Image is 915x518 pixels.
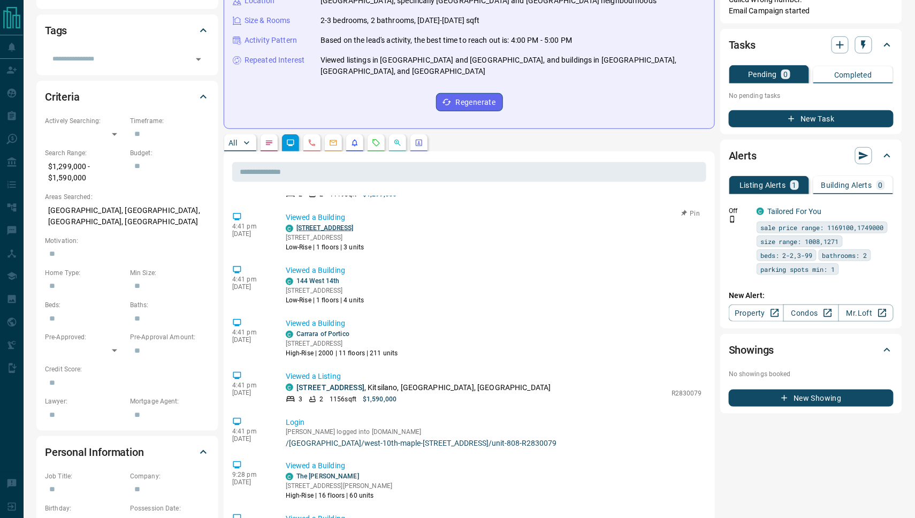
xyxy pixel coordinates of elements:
p: 2-3 bedrooms, 2 bathrooms, [DATE]-[DATE] sqft [321,15,480,26]
button: Regenerate [436,93,503,111]
p: Viewed a Building [286,460,702,471]
div: Criteria [45,84,210,110]
p: 9:28 pm [232,471,270,478]
p: Company: [130,471,210,481]
p: Low-Rise | 1 floors | 4 units [286,295,364,305]
p: Baths: [130,300,210,310]
p: Viewed a Building [286,212,702,223]
p: New Alert: [729,290,894,301]
p: 2 [319,394,323,404]
p: [DATE] [232,283,270,291]
p: [GEOGRAPHIC_DATA], [GEOGRAPHIC_DATA], [GEOGRAPHIC_DATA], [GEOGRAPHIC_DATA] [45,202,210,231]
div: condos.ca [286,278,293,285]
p: 4:41 pm [232,276,270,283]
div: Alerts [729,143,894,169]
h2: Tasks [729,36,756,54]
p: Viewed listings in [GEOGRAPHIC_DATA] and [GEOGRAPHIC_DATA], and buildings in [GEOGRAPHIC_DATA], [... [321,55,706,77]
button: Pin [675,209,706,218]
h2: Personal Information [45,444,144,461]
a: /[GEOGRAPHIC_DATA]/west-10th-maple-[STREET_ADDRESS]/unit-808-R2830079 [286,439,702,447]
p: 4:41 pm [232,428,270,435]
p: 1156 sqft [330,394,356,404]
p: Motivation: [45,236,210,246]
h2: Alerts [729,147,757,164]
p: Beds: [45,300,125,310]
p: 4:41 pm [232,382,270,389]
span: bathrooms: 2 [822,250,867,261]
a: [STREET_ADDRESS] [296,224,354,232]
div: condos.ca [286,331,293,338]
p: No pending tasks [729,88,894,104]
a: Property [729,304,784,322]
h2: Showings [729,341,774,359]
p: Off [729,206,750,216]
svg: Calls [308,139,316,147]
p: Listing Alerts [739,181,786,189]
a: Mr.Loft [838,304,894,322]
p: [STREET_ADDRESS] [286,286,364,295]
span: beds: 2-2,3-99 [760,250,813,261]
svg: Agent Actions [415,139,423,147]
p: 4:41 pm [232,223,270,230]
p: Areas Searched: [45,192,210,202]
div: condos.ca [286,225,293,232]
p: Viewed a Building [286,265,702,276]
svg: Listing Alerts [350,139,359,147]
p: , Kitsilano, [GEOGRAPHIC_DATA], [GEOGRAPHIC_DATA] [296,382,551,393]
p: Credit Score: [45,364,210,374]
p: 4:41 pm [232,329,270,336]
p: [STREET_ADDRESS][PERSON_NAME] [286,481,392,491]
p: Actively Searching: [45,116,125,126]
p: Activity Pattern [245,35,297,46]
div: condos.ca [286,384,293,391]
p: Viewed a Listing [286,371,702,382]
a: The [PERSON_NAME] [296,473,359,480]
p: [PERSON_NAME] logged into [DOMAIN_NAME] [286,428,702,436]
span: sale price range: 1169100,1749000 [760,222,884,233]
svg: Lead Browsing Activity [286,139,295,147]
p: Size & Rooms [245,15,291,26]
p: [DATE] [232,336,270,344]
p: Budget: [130,148,210,158]
p: Lawyer: [45,397,125,406]
p: Repeated Interest [245,55,304,66]
button: New Task [729,110,894,127]
button: New Showing [729,390,894,407]
span: size range: 1008,1271 [760,236,839,247]
button: Open [191,52,206,67]
p: High-Rise | 16 floors | 60 units [286,491,392,500]
svg: Push Notification Only [729,216,736,223]
p: Job Title: [45,471,125,481]
p: Search Range: [45,148,125,158]
svg: Opportunities [393,139,402,147]
p: Login [286,417,702,428]
a: Tailored For You [767,207,822,216]
p: 0 [783,71,788,78]
p: [DATE] [232,230,270,238]
p: [DATE] [232,389,270,397]
span: parking spots min: 1 [760,264,835,275]
p: Pending [748,71,777,78]
div: Tags [45,18,210,43]
h2: Criteria [45,88,80,105]
p: Possession Date: [130,504,210,513]
p: Birthday: [45,504,125,513]
p: [DATE] [232,478,270,486]
p: All [228,139,237,147]
p: [DATE] [232,435,270,443]
div: Personal Information [45,439,210,465]
p: 3 [299,394,302,404]
p: Mortgage Agent: [130,397,210,406]
p: Home Type: [45,268,125,278]
svg: Notes [265,139,273,147]
p: Based on the lead's activity, the best time to reach out is: 4:00 PM - 5:00 PM [321,35,572,46]
h2: Tags [45,22,67,39]
p: Timeframe: [130,116,210,126]
div: Tasks [729,32,894,58]
p: Completed [834,71,872,79]
div: Showings [729,337,894,363]
a: Condos [783,304,838,322]
p: Pre-Approval Amount: [130,332,210,342]
p: Building Alerts [821,181,872,189]
p: Pre-Approved: [45,332,125,342]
